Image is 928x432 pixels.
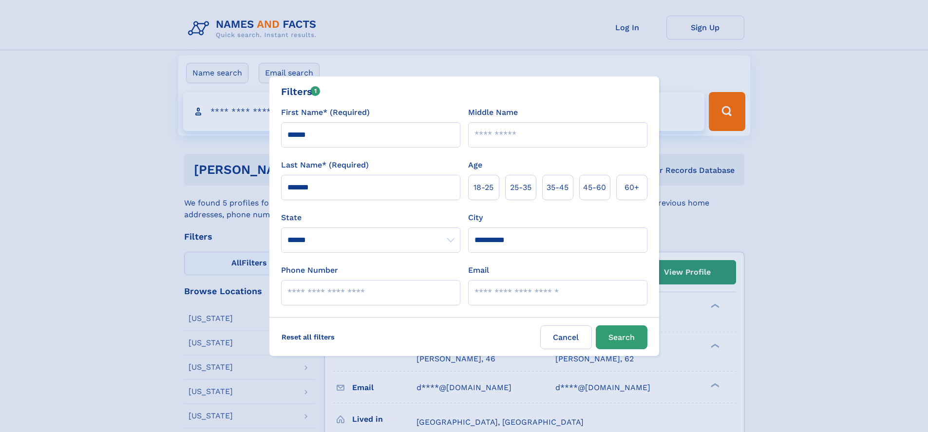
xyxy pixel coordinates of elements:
[473,182,493,193] span: 18‑25
[468,107,518,118] label: Middle Name
[596,325,647,349] button: Search
[281,84,321,99] div: Filters
[468,159,482,171] label: Age
[281,264,338,276] label: Phone Number
[510,182,531,193] span: 25‑35
[540,325,592,349] label: Cancel
[281,107,370,118] label: First Name* (Required)
[583,182,606,193] span: 45‑60
[468,212,483,224] label: City
[275,325,341,349] label: Reset all filters
[281,159,369,171] label: Last Name* (Required)
[625,182,639,193] span: 60+
[547,182,568,193] span: 35‑45
[281,212,460,224] label: State
[468,264,489,276] label: Email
